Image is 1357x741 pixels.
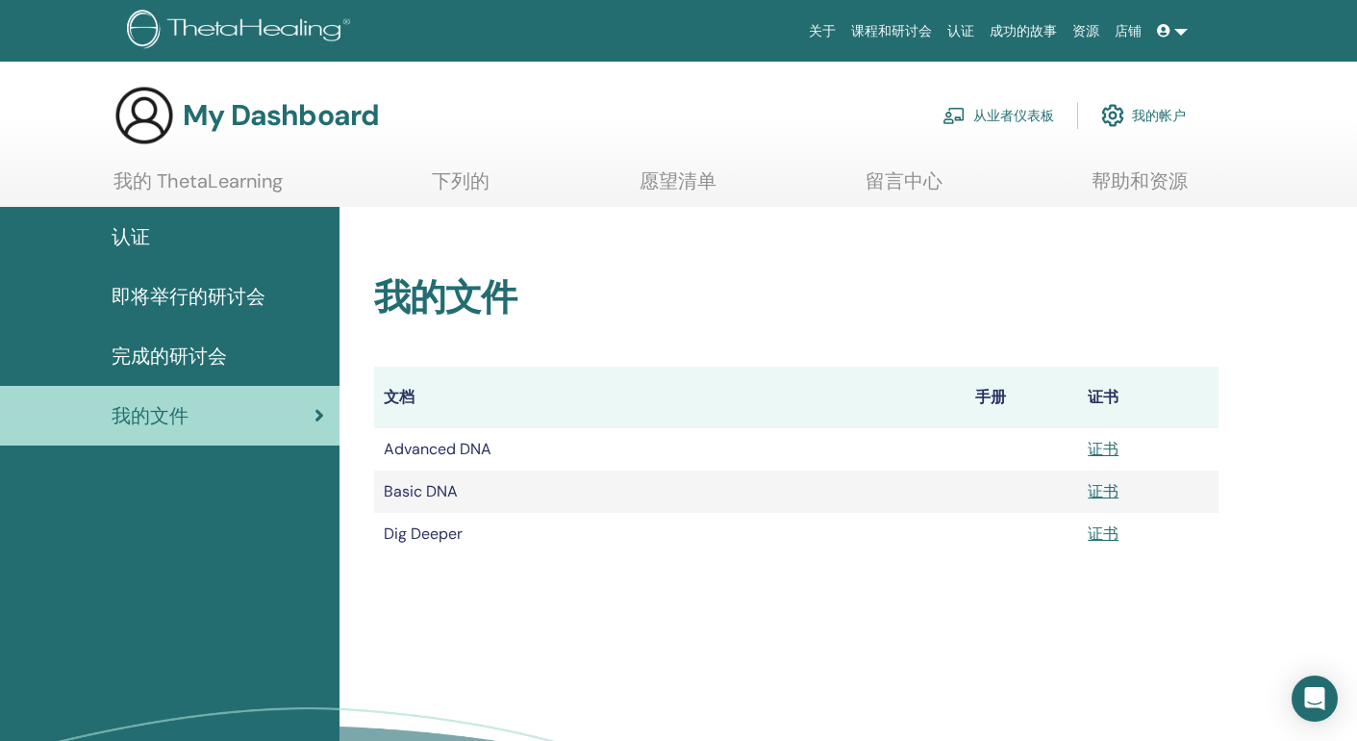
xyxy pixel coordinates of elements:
a: 关于 [801,13,843,49]
a: 证书 [1088,439,1118,459]
a: 从业者仪表板 [942,94,1054,137]
span: 完成的研讨会 [112,342,227,370]
span: 认证 [112,222,150,251]
a: 留言中心 [866,169,942,207]
td: Dig Deeper [374,513,966,555]
th: 文档 [374,367,966,428]
th: 证书 [1078,367,1219,428]
img: logo.png [127,10,357,53]
span: 即将举行的研讨会 [112,282,265,311]
img: chalkboard-teacher.svg [942,107,966,124]
img: cog.svg [1101,99,1124,132]
a: 愿望清单 [640,169,716,207]
span: 我的文件 [112,401,188,430]
img: generic-user-icon.jpg [113,85,175,146]
a: 成功的故事 [982,13,1065,49]
a: 帮助和资源 [1092,169,1188,207]
a: 下列的 [432,169,490,207]
a: 证书 [1088,481,1118,501]
th: 手册 [966,367,1079,428]
a: 认证 [940,13,982,49]
h2: 我的文件 [374,276,1219,320]
h3: My Dashboard [183,98,379,133]
a: 我的帐户 [1101,94,1186,137]
a: 证书 [1088,524,1118,544]
a: 我的 ThetaLearning [113,169,283,207]
a: 资源 [1065,13,1107,49]
a: 课程和研讨会 [843,13,940,49]
td: Basic DNA [374,471,966,513]
td: Advanced DNA [374,428,966,471]
div: Open Intercom Messenger [1292,676,1338,722]
a: 店铺 [1107,13,1149,49]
